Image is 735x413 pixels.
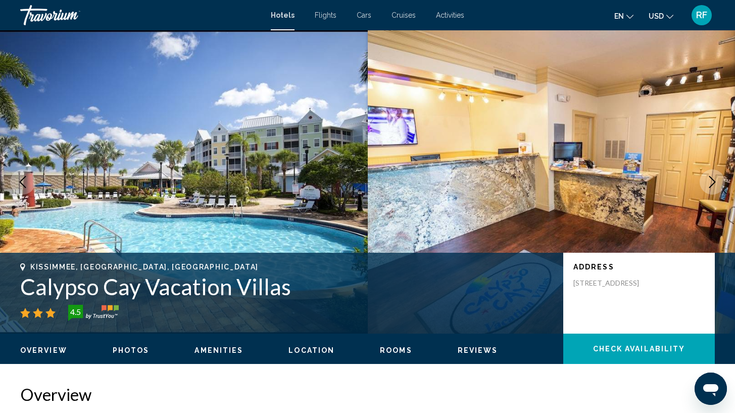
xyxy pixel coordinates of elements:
[10,169,35,195] button: Previous image
[689,5,715,26] button: User Menu
[113,346,150,354] span: Photos
[573,263,705,271] p: Address
[695,373,727,405] iframe: Button to launch messaging window
[649,12,664,20] span: USD
[68,305,119,321] img: trustyou-badge-hor.svg
[194,346,243,354] span: Amenities
[563,334,715,364] button: Check Availability
[614,9,633,23] button: Change language
[20,346,67,355] button: Overview
[288,346,334,355] button: Location
[288,346,334,354] span: Location
[696,10,707,20] span: RF
[20,5,261,25] a: Travorium
[573,279,654,288] p: [STREET_ADDRESS]
[194,346,243,355] button: Amenities
[20,273,553,300] h1: Calypso Cay Vacation Villas
[380,346,412,355] button: Rooms
[357,11,371,19] a: Cars
[458,346,498,354] span: Reviews
[614,12,624,20] span: en
[315,11,336,19] a: Flights
[700,169,725,195] button: Next image
[271,11,295,19] a: Hotels
[380,346,412,354] span: Rooms
[65,306,85,318] div: 4.5
[30,263,259,271] span: Kissimmee, [GEOGRAPHIC_DATA], [GEOGRAPHIC_DATA]
[649,9,673,23] button: Change currency
[593,345,685,353] span: Check Availability
[391,11,416,19] a: Cruises
[113,346,150,355] button: Photos
[436,11,464,19] a: Activities
[458,346,498,355] button: Reviews
[20,384,715,404] h2: Overview
[20,346,67,354] span: Overview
